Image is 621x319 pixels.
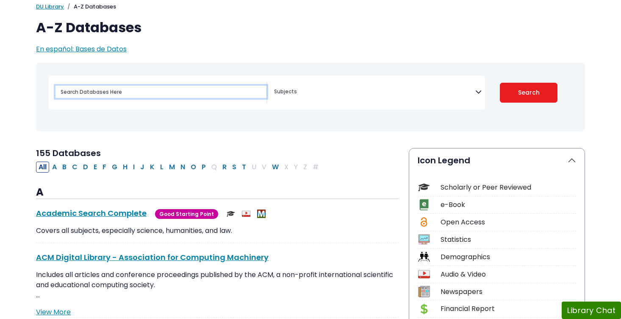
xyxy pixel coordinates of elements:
[36,252,269,263] a: ACM Digital Library - Association for Computing Machinery
[441,182,576,193] div: Scholarly or Peer Reviewed
[147,162,157,173] button: Filter Results K
[36,226,399,236] p: Covers all subjects, especially science, humanities, and law.
[80,162,91,173] button: Filter Results D
[178,162,188,173] button: Filter Results N
[158,162,166,173] button: Filter Results L
[55,86,266,98] input: Search database by title or keyword
[64,3,116,11] li: A-Z Databases
[441,200,576,210] div: e-Book
[562,302,621,319] button: Library Chat
[418,182,430,193] img: Icon Scholarly or Peer Reviewed
[36,20,585,36] h1: A-Z Databases
[91,162,100,173] button: Filter Results E
[36,186,399,199] h3: A
[36,63,585,131] nav: Search filters
[36,3,585,11] nav: breadcrumb
[36,44,127,54] a: En español: Bases de Datos
[418,269,430,280] img: Icon Audio & Video
[36,162,322,171] div: Alpha-list to filter by first letter of database name
[257,210,266,218] img: MeL (Michigan electronic Library)
[230,162,239,173] button: Filter Results S
[418,286,430,297] img: Icon Newspapers
[60,162,69,173] button: Filter Results B
[109,162,120,173] button: Filter Results G
[418,303,430,315] img: Icon Financial Report
[441,287,576,297] div: Newspapers
[409,148,585,172] button: Icon Legend
[36,208,147,218] a: Academic Search Complete
[441,217,576,227] div: Open Access
[36,162,49,173] button: All
[138,162,147,173] button: Filter Results J
[418,251,430,263] img: Icon Demographics
[155,209,218,219] span: Good Starting Point
[441,304,576,314] div: Financial Report
[36,3,64,11] a: DU Library
[500,83,558,103] button: Submit for Search Results
[227,210,235,218] img: Scholarly or Peer Reviewed
[419,216,429,228] img: Icon Open Access
[36,270,399,300] p: Includes all articles and conference proceedings published by the ACM, a non-profit international...
[242,210,250,218] img: Audio & Video
[418,234,430,245] img: Icon Statistics
[418,199,430,210] img: Icon e-Book
[69,162,80,173] button: Filter Results C
[100,162,109,173] button: Filter Results F
[239,162,249,173] button: Filter Results T
[269,162,281,173] button: Filter Results W
[50,162,59,173] button: Filter Results A
[188,162,199,173] button: Filter Results O
[36,307,71,317] a: View More
[220,162,229,173] button: Filter Results R
[130,162,137,173] button: Filter Results I
[274,89,475,96] textarea: Search
[199,162,208,173] button: Filter Results P
[166,162,177,173] button: Filter Results M
[441,252,576,262] div: Demographics
[441,269,576,280] div: Audio & Video
[120,162,130,173] button: Filter Results H
[441,235,576,245] div: Statistics
[36,147,101,159] span: 155 Databases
